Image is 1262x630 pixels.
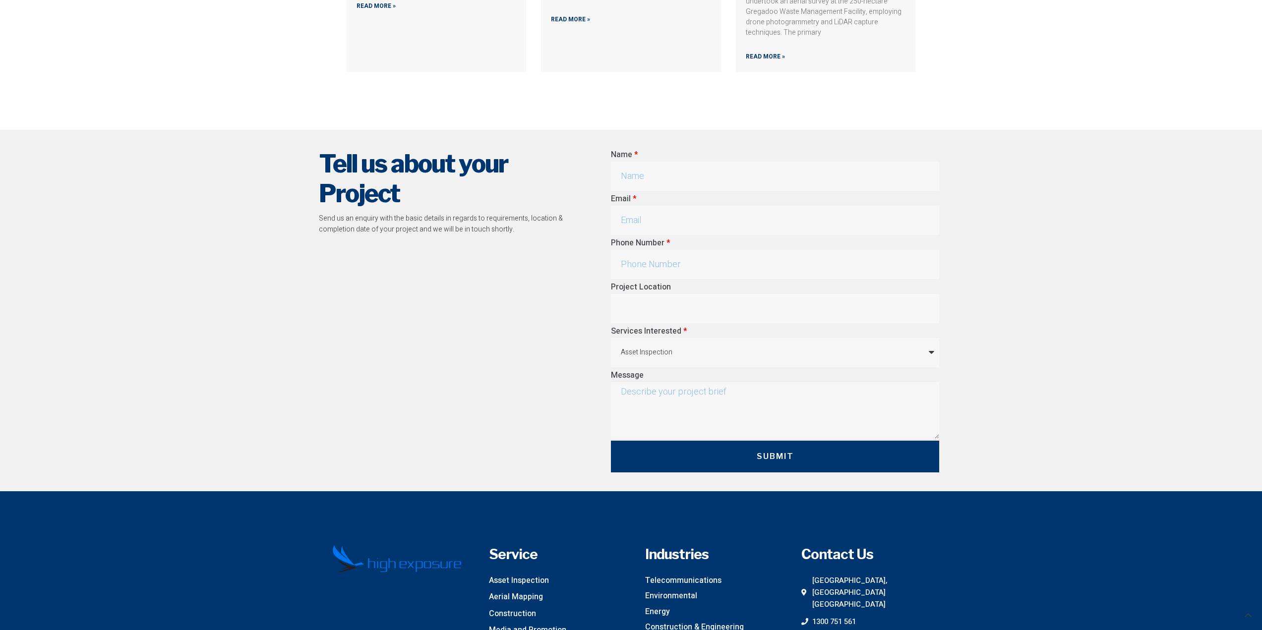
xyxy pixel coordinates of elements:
button: Submit [611,441,939,472]
span: Energy [645,606,670,619]
span: Asset Inspection [489,574,549,587]
img: High Exposure Logo [333,545,461,572]
span: Submit [757,451,794,462]
a: Read more about River Bank LiDAR Survey [357,1,396,11]
label: Project Location [611,281,671,294]
span: Environmental [645,590,697,603]
input: Name [611,162,939,191]
input: Email [611,206,939,235]
label: Email [611,193,636,206]
h4: Service [489,545,617,564]
a: Environmental [645,590,774,603]
span: Aerial Mapping [489,591,543,604]
a: Telecommunications [645,574,774,587]
h4: Contact Us [801,545,930,564]
span: Construction [489,608,536,621]
a: Energy [645,606,774,619]
h4: Industries [645,545,774,564]
a: Aerial Mapping [489,591,617,604]
label: Phone Number [611,237,670,250]
p: Send us an enquiry with the basic details in regards to requirements, location & completion date ... [319,213,572,235]
a: Construction [489,608,617,621]
a: Read more about Drone LiDAR & Photogrammetry Survey – Gregadoo Waste Management Centre [746,52,785,61]
span: [GEOGRAPHIC_DATA], [GEOGRAPHIC_DATA] [GEOGRAPHIC_DATA] [810,574,930,610]
a: Asset Inspection [489,574,617,587]
a: Read more about Drone LiDAR Survey – Development Area Assessment [551,15,590,24]
span: 1300 751 561 [810,616,856,628]
input: Only numbers and phone characters (#, -, *, etc) are accepted. [611,250,939,279]
label: Message [611,369,644,382]
h2: Tell us about your Project [319,149,572,208]
a: 1300 751 561 [801,616,930,628]
label: Services Interested [611,325,687,338]
label: Name [611,149,638,162]
span: Telecommunications [645,574,721,587]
